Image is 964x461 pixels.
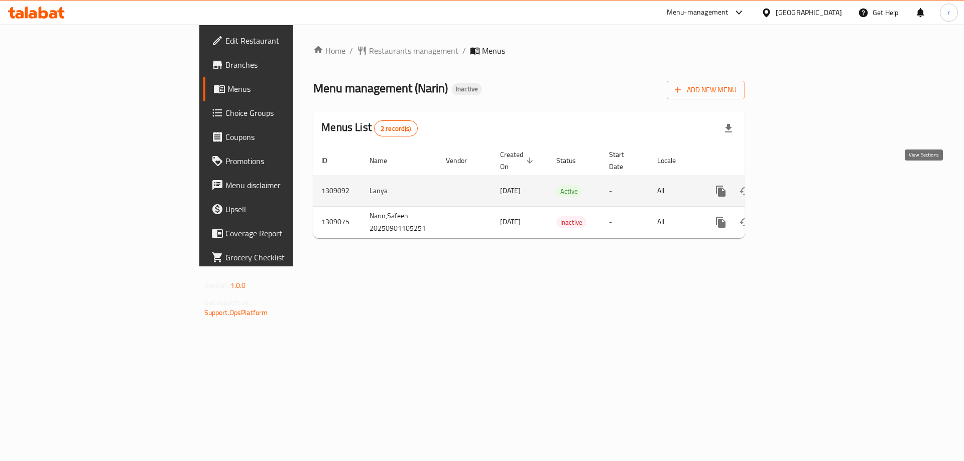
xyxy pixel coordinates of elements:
[556,217,586,228] span: Inactive
[225,131,352,143] span: Coupons
[313,77,448,99] span: Menu management ( Narin )
[361,206,438,238] td: Narin,Safeen 20250901105251
[947,7,950,18] span: r
[667,7,729,19] div: Menu-management
[321,155,340,167] span: ID
[203,101,360,125] a: Choice Groups
[225,155,352,167] span: Promotions
[357,45,458,57] a: Restaurants management
[452,83,482,95] div: Inactive
[500,184,521,197] span: [DATE]
[733,179,757,203] button: Change Status
[482,45,505,57] span: Menus
[667,81,745,99] button: Add New Menu
[203,125,360,149] a: Coupons
[321,120,417,136] h2: Menus List
[313,45,745,57] nav: breadcrumb
[374,120,418,136] div: Total records count
[225,203,352,215] span: Upsell
[709,179,733,203] button: more
[369,45,458,57] span: Restaurants management
[649,206,701,238] td: All
[701,145,813,176] th: Actions
[649,176,701,206] td: All
[203,197,360,221] a: Upsell
[313,145,813,238] table: enhanced table
[370,155,400,167] span: Name
[203,53,360,77] a: Branches
[733,210,757,234] button: Change Status
[556,155,589,167] span: Status
[203,245,360,269] a: Grocery Checklist
[709,210,733,234] button: more
[601,206,649,238] td: -
[225,179,352,191] span: Menu disclaimer
[203,77,360,101] a: Menus
[204,296,251,309] span: Get support on:
[225,107,352,119] span: Choice Groups
[556,186,582,197] span: Active
[556,185,582,197] div: Active
[462,45,466,57] li: /
[225,227,352,239] span: Coverage Report
[500,215,521,228] span: [DATE]
[225,251,352,263] span: Grocery Checklist
[204,279,229,292] span: Version:
[361,176,438,206] td: Lanya
[716,116,741,140] div: Export file
[203,221,360,245] a: Coverage Report
[556,216,586,228] div: Inactive
[204,306,268,319] a: Support.OpsPlatform
[375,124,417,133] span: 2 record(s)
[452,85,482,93] span: Inactive
[203,173,360,197] a: Menu disclaimer
[446,155,480,167] span: Vendor
[776,7,842,18] div: [GEOGRAPHIC_DATA]
[225,35,352,47] span: Edit Restaurant
[601,176,649,206] td: -
[657,155,689,167] span: Locale
[203,29,360,53] a: Edit Restaurant
[500,148,536,173] span: Created On
[609,148,637,173] span: Start Date
[227,83,352,95] span: Menus
[203,149,360,173] a: Promotions
[675,84,737,96] span: Add New Menu
[225,59,352,71] span: Branches
[230,279,246,292] span: 1.0.0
